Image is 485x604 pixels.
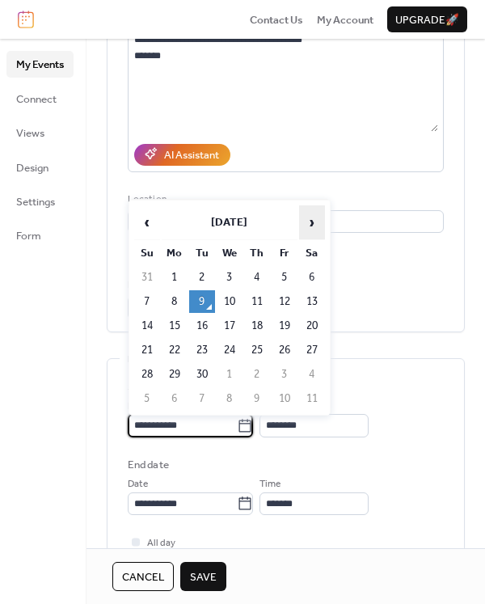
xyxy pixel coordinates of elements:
[164,147,219,163] div: AI Assistant
[299,387,325,410] td: 11
[6,154,74,180] a: Design
[134,144,230,165] button: AI Assistant
[6,51,74,77] a: My Events
[6,188,74,214] a: Settings
[217,315,242,337] td: 17
[217,242,242,264] th: We
[272,266,297,289] td: 5
[217,363,242,386] td: 1
[16,194,55,210] span: Settings
[134,363,160,386] td: 28
[250,11,303,27] a: Contact Us
[189,315,215,337] td: 16
[16,160,48,176] span: Design
[189,387,215,410] td: 7
[128,457,169,473] div: End date
[244,290,270,313] td: 11
[128,476,148,492] span: Date
[259,476,280,492] span: Time
[217,339,242,361] td: 24
[134,290,160,313] td: 7
[189,266,215,289] td: 2
[189,363,215,386] td: 30
[272,339,297,361] td: 26
[217,387,242,410] td: 8
[16,91,57,108] span: Connect
[299,290,325,313] td: 13
[272,290,297,313] td: 12
[300,206,324,239] span: ›
[272,387,297,410] td: 10
[16,228,41,244] span: Form
[16,57,64,73] span: My Events
[147,535,175,551] span: All day
[244,266,270,289] td: 4
[128,192,441,208] div: Location
[162,242,188,264] th: Mo
[189,339,215,361] td: 23
[162,290,188,313] td: 8
[135,206,159,239] span: ‹
[180,562,226,591] button: Save
[134,315,160,337] td: 14
[244,339,270,361] td: 25
[272,315,297,337] td: 19
[134,387,160,410] td: 5
[162,205,297,240] th: [DATE]
[134,242,160,264] th: Su
[162,315,188,337] td: 15
[162,266,188,289] td: 1
[189,290,215,313] td: 9
[250,12,303,28] span: Contact Us
[299,315,325,337] td: 20
[244,315,270,337] td: 18
[6,86,74,112] a: Connect
[244,242,270,264] th: Th
[16,125,44,141] span: Views
[272,363,297,386] td: 3
[299,266,325,289] td: 6
[217,266,242,289] td: 3
[217,290,242,313] td: 10
[122,569,164,585] span: Cancel
[134,339,160,361] td: 21
[244,363,270,386] td: 2
[190,569,217,585] span: Save
[299,339,325,361] td: 27
[272,242,297,264] th: Fr
[244,387,270,410] td: 9
[6,120,74,146] a: Views
[112,562,174,591] button: Cancel
[162,339,188,361] td: 22
[189,242,215,264] th: Tu
[299,363,325,386] td: 4
[162,363,188,386] td: 29
[395,12,459,28] span: Upgrade 🚀
[6,222,74,248] a: Form
[299,242,325,264] th: Sa
[18,11,34,28] img: logo
[387,6,467,32] button: Upgrade🚀
[134,266,160,289] td: 31
[317,12,373,28] span: My Account
[317,11,373,27] a: My Account
[162,387,188,410] td: 6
